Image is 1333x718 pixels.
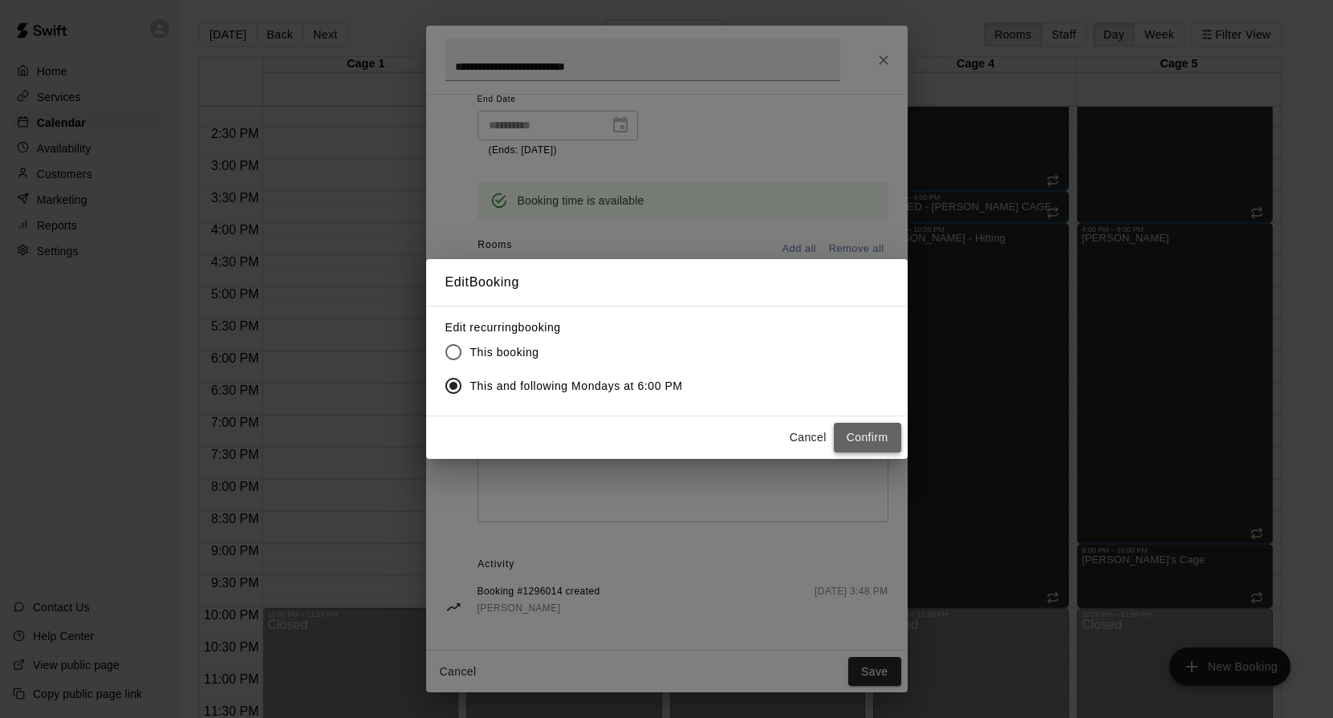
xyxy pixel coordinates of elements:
span: This booking [470,344,539,361]
span: This and following Mondays at 6:00 PM [470,378,683,395]
label: Edit recurring booking [445,319,696,335]
button: Cancel [782,423,834,452]
button: Confirm [834,423,901,452]
h2: Edit Booking [426,259,908,306]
